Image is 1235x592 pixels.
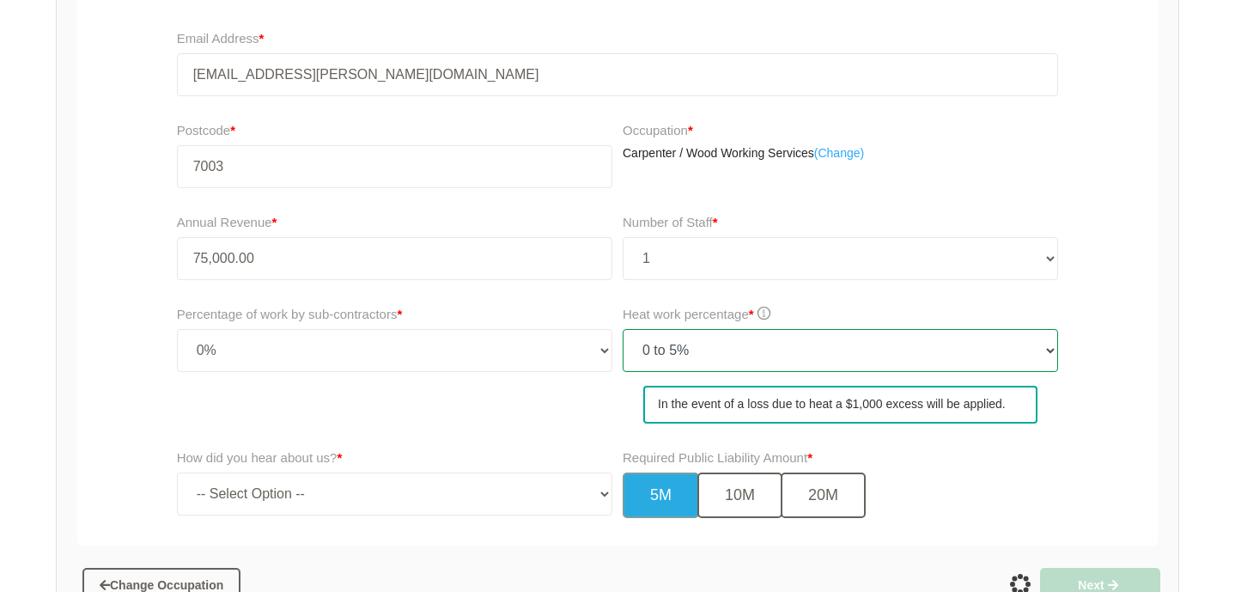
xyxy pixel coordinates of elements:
[781,473,866,518] button: 20M
[623,473,699,518] button: 5M
[177,145,612,188] input: Your postcode...
[177,448,343,468] label: How did you hear about us?
[177,28,265,49] label: Email Address
[177,304,403,325] label: Percentage of work by sub-contractors
[623,212,718,233] label: Number of Staff
[177,237,612,280] input: Annual Revenue
[177,212,277,233] label: Annual Revenue
[623,304,770,325] label: Heat work percentage
[643,386,1037,424] p: In the event of a loss due to heat a $1,000 excess will be applied.
[623,448,812,468] label: Required Public Liability Amount
[814,145,864,162] a: (Change)
[177,53,1059,96] input: Your Email Address
[697,473,782,518] button: 10M
[623,120,693,141] label: Occupation
[623,145,1058,162] p: Carpenter / Wood Working Services
[177,120,612,141] label: Postcode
